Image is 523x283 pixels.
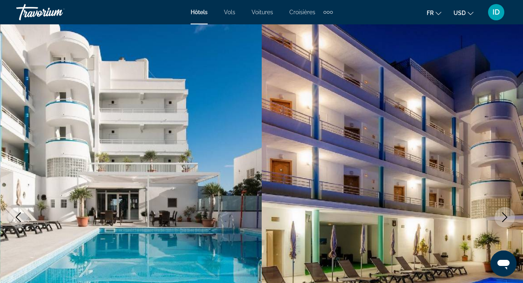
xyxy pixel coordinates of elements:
a: Travorium [16,2,98,23]
a: Croisières [289,9,315,15]
button: Change currency [454,7,473,19]
a: Hôtels [191,9,208,15]
iframe: Bouton de lancement de la fenêtre de messagerie [490,251,516,277]
span: USD [454,10,466,16]
button: Extra navigation items [323,6,333,19]
button: User Menu [486,4,507,21]
button: Next image [495,207,515,227]
span: ID [493,8,500,16]
a: Voitures [252,9,273,15]
span: fr [427,10,434,16]
button: Previous image [8,207,28,227]
button: Change language [427,7,441,19]
a: Vols [224,9,235,15]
